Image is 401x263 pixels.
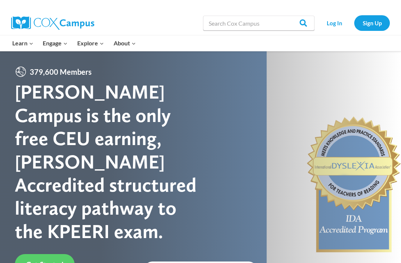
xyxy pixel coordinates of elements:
[318,15,351,31] a: Log In
[72,35,109,51] button: Child menu of Explore
[109,35,141,51] button: Child menu of About
[27,66,95,78] span: 379,600 Members
[318,15,390,31] nav: Secondary Navigation
[7,35,140,51] nav: Primary Navigation
[7,35,38,51] button: Child menu of Learn
[11,16,94,30] img: Cox Campus
[15,80,200,243] div: [PERSON_NAME] Campus is the only free CEU earning, [PERSON_NAME] Accredited structured literacy p...
[203,16,314,31] input: Search Cox Campus
[354,15,390,31] a: Sign Up
[38,35,73,51] button: Child menu of Engage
